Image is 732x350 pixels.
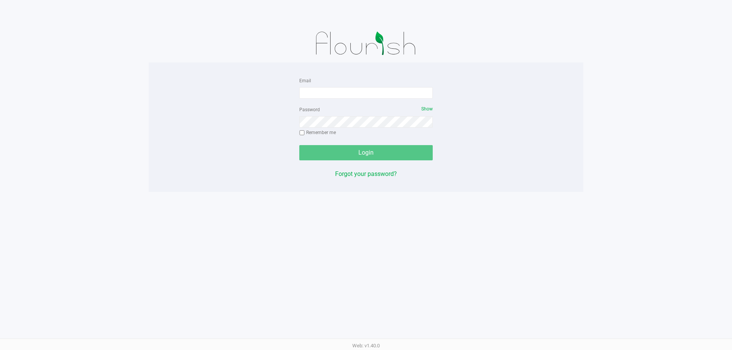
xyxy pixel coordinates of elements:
input: Remember me [299,130,305,136]
span: Show [421,106,433,112]
button: Forgot your password? [335,169,397,179]
label: Remember me [299,129,336,136]
label: Email [299,77,311,84]
label: Password [299,106,320,113]
span: Web: v1.40.0 [352,343,380,348]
